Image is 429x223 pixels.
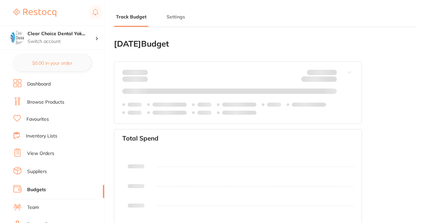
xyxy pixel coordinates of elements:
[13,5,56,20] a: Restocq Logo
[13,9,56,17] img: Restocq Logo
[122,70,148,75] p: Spent:
[27,31,95,37] h4: Clear Choice Dental Yokine
[267,102,281,107] p: Labels
[26,133,57,140] a: Inventory Lists
[27,186,46,193] a: Budgets
[197,110,211,115] p: Labels
[27,81,51,88] a: Dashboard
[27,168,47,175] a: Suppliers
[26,116,49,123] a: Favourites
[128,110,142,115] p: Labels
[136,69,148,75] strong: $0.00
[165,14,187,20] button: Settings
[10,31,24,44] img: Clear Choice Dental Yokine
[307,70,337,75] p: Budget:
[301,75,337,83] p: Remaining:
[122,135,159,142] h3: Total Spend
[122,75,148,83] p: month
[27,150,54,157] a: View Orders
[13,55,91,71] button: $0.00 in your order
[152,102,187,107] p: Labels extended
[114,39,362,49] h2: [DATE] Budget
[27,99,64,106] a: Browse Products
[324,69,337,75] strong: $NaN
[27,204,39,211] a: Team
[222,102,256,107] p: Labels extended
[128,102,142,107] p: Labels
[292,102,326,107] p: Labels extended
[197,102,211,107] p: Labels
[114,14,148,20] button: Track Budget
[152,110,187,115] p: Labels extended
[222,110,256,115] p: Labels extended
[27,38,95,45] p: Switch account
[325,77,337,83] strong: $0.00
